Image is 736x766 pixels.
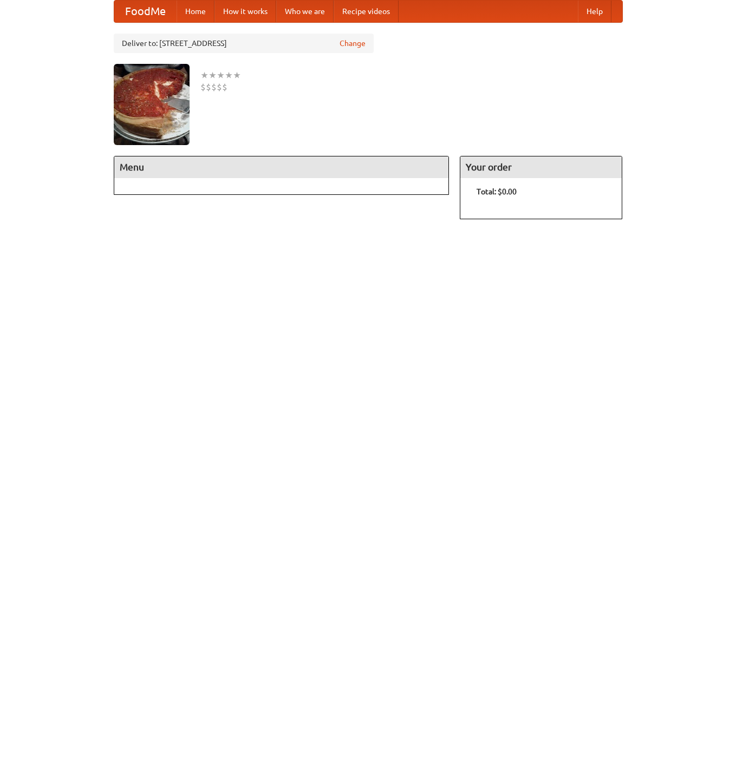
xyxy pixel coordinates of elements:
a: Home [177,1,214,22]
h4: Menu [114,156,449,178]
b: Total: $0.00 [477,187,517,196]
a: Who we are [276,1,334,22]
li: ★ [217,69,225,81]
li: $ [211,81,217,93]
h4: Your order [460,156,622,178]
li: $ [222,81,227,93]
li: ★ [225,69,233,81]
li: $ [217,81,222,93]
li: ★ [233,69,241,81]
li: $ [206,81,211,93]
li: ★ [200,69,209,81]
a: Change [340,38,366,49]
div: Deliver to: [STREET_ADDRESS] [114,34,374,53]
a: FoodMe [114,1,177,22]
a: Recipe videos [334,1,399,22]
a: How it works [214,1,276,22]
img: angular.jpg [114,64,190,145]
a: Help [578,1,611,22]
li: ★ [209,69,217,81]
li: $ [200,81,206,93]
